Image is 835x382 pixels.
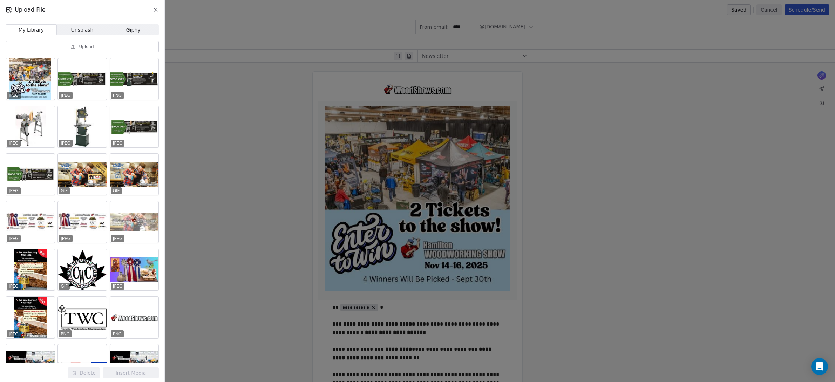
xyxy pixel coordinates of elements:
[15,6,46,14] span: Upload File
[61,188,68,194] p: GIF
[9,140,19,146] p: JPEG
[113,331,122,337] p: PNG
[61,93,70,98] p: JPEG
[113,188,120,194] p: GIF
[61,283,68,289] p: GIF
[79,44,94,49] span: Upload
[126,26,141,34] span: Giphy
[9,188,19,194] p: JPEG
[113,236,123,241] p: JPEG
[113,140,123,146] p: JPEG
[61,140,70,146] p: JPEG
[113,283,123,289] p: JPEG
[811,358,828,375] div: Open Intercom Messenger
[71,26,94,34] span: Unsplash
[68,367,100,378] button: Delete
[103,367,159,378] button: Insert Media
[9,93,19,98] p: JPEG
[61,331,70,337] p: PNG
[9,283,19,289] p: JPEG
[61,236,70,241] p: JPEG
[9,331,19,337] p: JPEG
[113,93,122,98] p: PNG
[9,236,19,241] p: JPEG
[6,41,159,52] button: Upload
